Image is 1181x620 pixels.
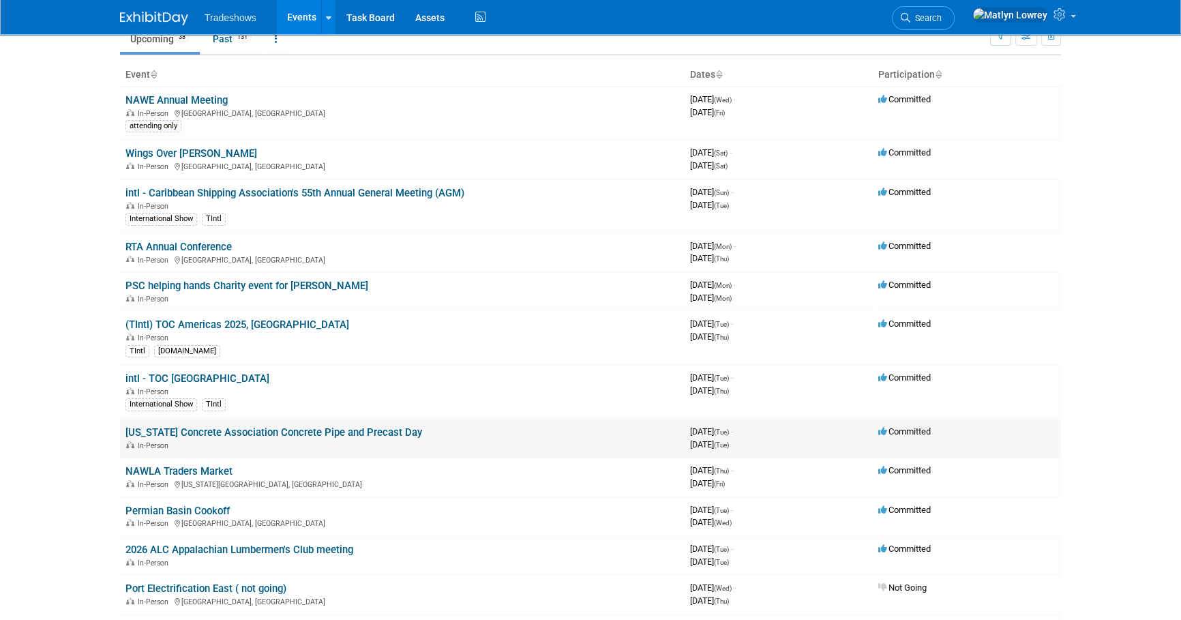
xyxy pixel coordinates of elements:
a: Sort by Participation Type [935,69,942,80]
span: (Thu) [714,387,729,395]
span: Tradeshows [205,12,256,23]
span: [DATE] [690,319,733,329]
span: [DATE] [690,557,729,567]
span: (Mon) [714,243,732,250]
span: (Fri) [714,480,725,488]
span: (Thu) [714,334,729,341]
span: [DATE] [690,465,733,475]
span: [DATE] [690,517,732,527]
div: TIntl [125,345,149,357]
img: In-Person Event [126,202,134,209]
span: In-Person [138,162,173,171]
span: [DATE] [690,595,729,606]
span: [DATE] [690,505,733,515]
span: In-Person [138,441,173,450]
span: In-Person [138,480,173,489]
span: Committed [878,544,931,554]
span: - [734,582,736,593]
span: Search [910,13,942,23]
span: (Thu) [714,597,729,605]
span: [DATE] [690,94,736,104]
span: (Mon) [714,282,732,289]
span: (Sat) [714,162,728,170]
a: Upcoming38 [120,26,200,52]
a: (TIntl) TOC Americas 2025, [GEOGRAPHIC_DATA] [125,319,349,331]
img: ExhibitDay [120,12,188,25]
span: (Mon) [714,295,732,302]
span: Committed [878,147,931,158]
span: Committed [878,372,931,383]
span: [DATE] [690,147,732,158]
span: 131 [233,32,252,42]
img: In-Person Event [126,597,134,604]
span: (Thu) [714,255,729,263]
th: Dates [685,63,873,87]
img: In-Person Event [126,334,134,340]
img: In-Person Event [126,109,134,116]
span: (Tue) [714,559,729,566]
span: [DATE] [690,426,733,437]
div: [GEOGRAPHIC_DATA], [GEOGRAPHIC_DATA] [125,517,679,528]
span: [DATE] [690,253,729,263]
span: - [734,94,736,104]
span: Committed [878,241,931,251]
div: attending only [125,120,181,132]
span: In-Person [138,387,173,396]
span: In-Person [138,334,173,342]
span: In-Person [138,295,173,304]
span: (Sun) [714,189,729,196]
a: Search [892,6,955,30]
img: In-Person Event [126,256,134,263]
div: [DOMAIN_NAME] [154,345,220,357]
div: [GEOGRAPHIC_DATA], [GEOGRAPHIC_DATA] [125,595,679,606]
span: Not Going [878,582,927,593]
div: [US_STATE][GEOGRAPHIC_DATA], [GEOGRAPHIC_DATA] [125,478,679,489]
span: - [731,505,733,515]
div: International Show [125,398,197,411]
span: - [731,465,733,475]
span: [DATE] [690,372,733,383]
span: In-Person [138,202,173,211]
img: In-Person Event [126,162,134,169]
div: [GEOGRAPHIC_DATA], [GEOGRAPHIC_DATA] [125,254,679,265]
img: In-Person Event [126,519,134,526]
th: Participation [873,63,1061,87]
span: (Tue) [714,441,729,449]
span: [DATE] [690,107,725,117]
span: - [731,187,733,197]
img: In-Person Event [126,559,134,565]
span: - [734,241,736,251]
img: In-Person Event [126,387,134,394]
span: In-Person [138,597,173,606]
span: Committed [878,94,931,104]
a: intl - TOC [GEOGRAPHIC_DATA] [125,372,269,385]
span: [DATE] [690,160,728,171]
span: Committed [878,187,931,197]
a: Wings Over [PERSON_NAME] [125,147,257,160]
span: - [731,372,733,383]
a: [US_STATE] Concrete Association Concrete Pipe and Precast Day [125,426,422,439]
img: In-Person Event [126,480,134,487]
span: (Tue) [714,428,729,436]
span: [DATE] [690,478,725,488]
span: (Tue) [714,202,729,209]
a: 2026 ALC Appalachian Lumbermen's Club meeting [125,544,353,556]
span: [DATE] [690,187,733,197]
a: PSC helping hands Charity event for [PERSON_NAME] [125,280,368,292]
span: - [731,319,733,329]
a: NAWLA Traders Market [125,465,233,477]
a: NAWE Annual Meeting [125,94,228,106]
span: [DATE] [690,200,729,210]
span: [DATE] [690,331,729,342]
span: [DATE] [690,280,736,290]
span: (Tue) [714,507,729,514]
span: (Wed) [714,585,732,592]
img: Matlyn Lowrey [972,8,1048,23]
a: Sort by Event Name [150,69,157,80]
span: [DATE] [690,385,729,396]
span: In-Person [138,256,173,265]
a: RTA Annual Conference [125,241,232,253]
div: TIntl [202,398,226,411]
a: Sort by Start Date [715,69,722,80]
span: Committed [878,319,931,329]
